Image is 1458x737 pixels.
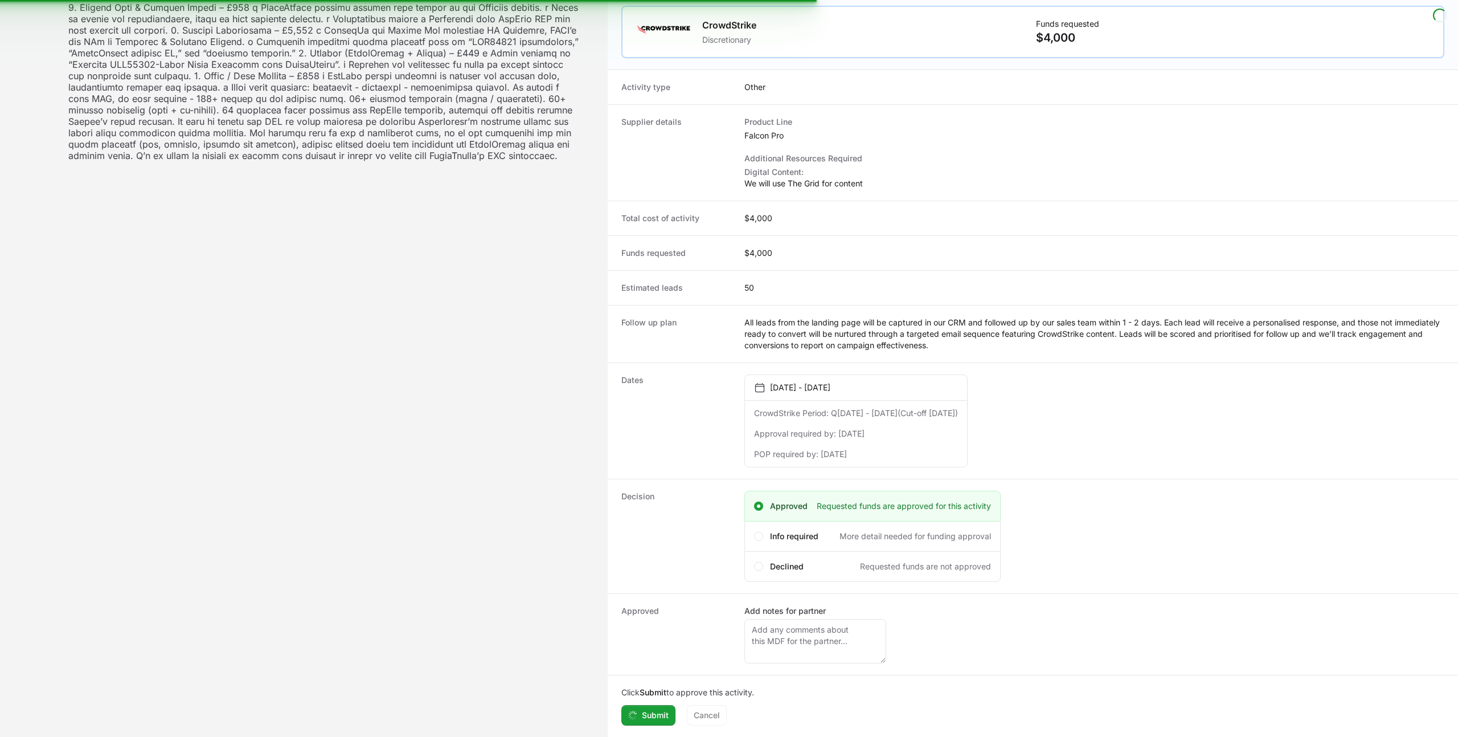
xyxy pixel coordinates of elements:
span: Info required [770,531,818,542]
p: Click to approve this activity. [621,687,1444,698]
span: Requested funds are not approved [860,561,991,572]
dd: $4,000 [744,247,772,259]
h1: CrowdStrike [702,18,756,32]
span: Approved [770,500,808,512]
b: Submit [640,687,666,697]
dt: Estimated leads [621,282,731,294]
dd: $4,000 [744,213,772,224]
dt: Total cost of activity [621,213,731,224]
p: $4,000 [1036,30,1229,46]
dt: Follow up plan [621,317,731,351]
dd: 50 [744,282,754,294]
label: Add notes for partner [744,605,886,617]
p: Discretionary [702,34,756,46]
dt: Approved [621,605,731,663]
span: Submit [642,709,669,722]
dd: All leads from the landing page will be captured in our CRM and followed up by our sales team wit... [744,317,1444,351]
dt: POP required by: [754,449,818,460]
dd: Falcon Pro [744,130,863,141]
dd: Q[DATE] - [DATE] [831,408,958,419]
dt: Supplier details [621,116,731,189]
span: Requested funds are approved for this activity [817,500,991,512]
dd: Other [744,82,765,93]
span: Declined [770,561,804,572]
img: CrowdStrike [636,18,691,41]
p: Digital Content: [744,166,863,178]
dt: CrowdStrike Period: [754,408,829,419]
dt: Funds requested [621,247,731,259]
button: Submit [621,705,675,726]
dd: [DATE] [838,428,865,439]
span: (Cut-off [DATE]) [898,408,958,418]
span: More detail needed for funding approval [839,531,991,542]
dt: Dates [621,374,731,467]
dd: [DATE] [821,449,847,460]
dt: Decision [621,491,731,582]
dt: Activity type [621,82,731,93]
dt: Approval required by: [754,428,836,439]
p: [DATE] - [DATE] [770,382,830,393]
dt: Additional Resources Required [744,153,863,164]
p: We will use The Grid for content [744,178,863,189]
p: Funds requested [1036,18,1229,30]
dt: Product Line [744,116,863,128]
